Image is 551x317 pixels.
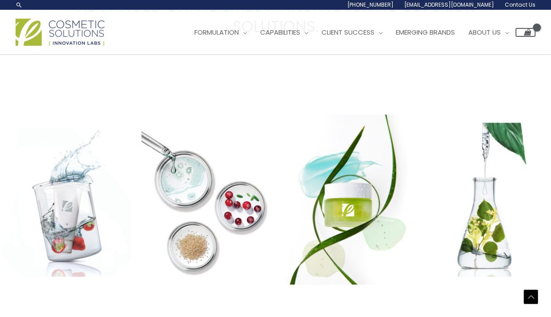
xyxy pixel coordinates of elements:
[389,19,462,46] a: Emerging Brands
[181,19,535,46] nav: Site Navigation
[515,28,535,37] a: View Shopping Cart, empty
[505,1,535,8] span: Contact Us
[16,1,23,8] a: Search icon link
[322,28,374,37] span: Client Success
[188,19,253,46] a: Formulation
[404,1,494,8] span: [EMAIL_ADDRESS][DOMAIN_NAME]
[260,28,300,37] span: Capabilities
[253,19,315,46] a: Capabilities
[315,19,389,46] a: Client Success
[396,28,455,37] span: Emerging Brands
[194,28,239,37] span: Formulation
[16,19,105,46] img: Cosmetic Solutions Logo
[347,1,394,8] span: [PHONE_NUMBER]
[468,28,501,37] span: About Us
[462,19,515,46] a: About Us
